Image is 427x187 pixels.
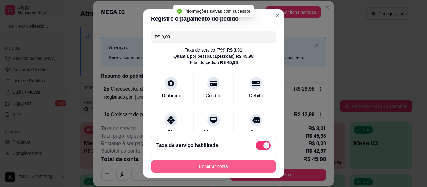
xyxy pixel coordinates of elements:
[173,53,254,59] div: Quantia por pessoa ( 1 pessoas)
[189,59,238,66] div: Total do pedido
[168,129,174,136] div: Pix
[177,9,182,14] span: check-circle
[250,129,262,136] div: Outro
[205,92,222,100] div: Crédito
[185,47,242,53] div: Taxa de serviço ( 7 %)
[249,92,263,100] div: Débito
[162,92,180,100] div: Dinheiro
[236,53,254,59] div: R$ 45,98
[227,47,242,53] div: R$ 3,01
[156,142,218,149] h2: Taxa de serviço habilitada
[272,11,282,21] button: Close
[143,9,284,28] header: Registre o pagamento do pedido
[151,160,276,173] button: Encerrar conta
[155,31,272,43] input: Ex.: hambúrguer de cordeiro
[220,59,238,66] div: R$ 45,98
[184,9,250,14] span: Informações salvas com sucesso!
[204,129,223,136] div: Voucher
